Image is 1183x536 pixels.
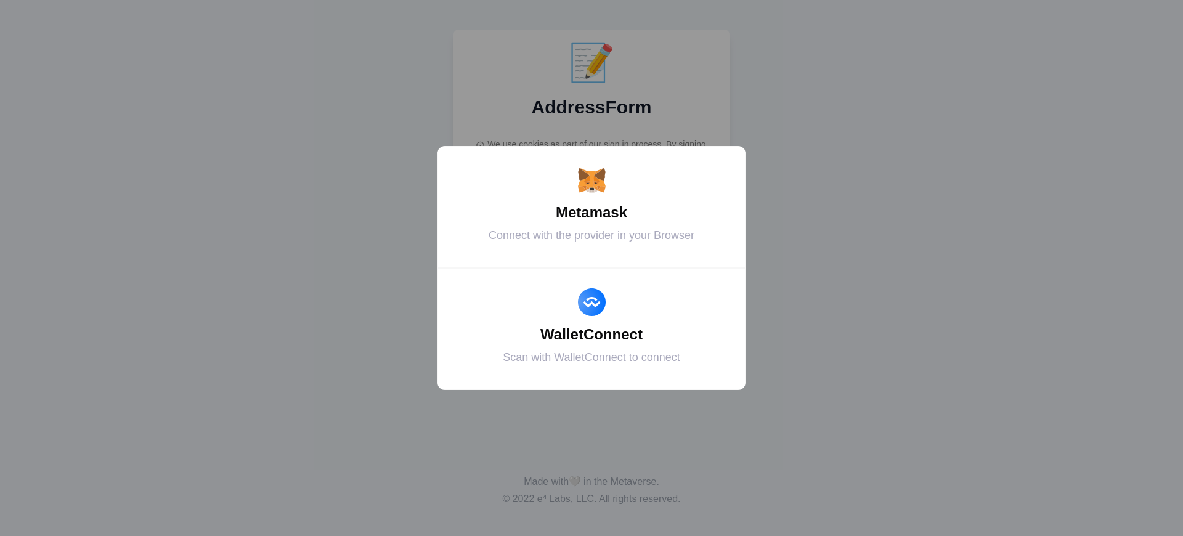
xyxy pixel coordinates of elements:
div: Scan with WalletConnect to connect [453,349,730,366]
img: Metamask [578,166,606,194]
div: Metamask [453,201,730,224]
img: WalletConnect [578,288,606,316]
div: Connect with the provider in your Browser [453,227,730,244]
div: WalletConnect [453,323,730,346]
